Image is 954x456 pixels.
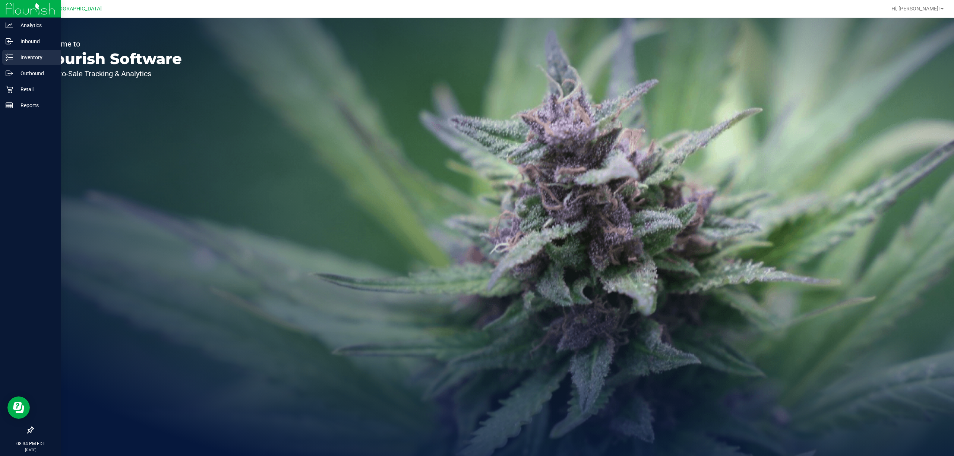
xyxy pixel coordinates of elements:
[13,101,58,110] p: Reports
[891,6,940,12] span: Hi, [PERSON_NAME]!
[40,40,182,48] p: Welcome to
[7,396,30,419] iframe: Resource center
[6,102,13,109] inline-svg: Reports
[13,69,58,78] p: Outbound
[13,21,58,30] p: Analytics
[51,6,102,12] span: [GEOGRAPHIC_DATA]
[6,86,13,93] inline-svg: Retail
[6,38,13,45] inline-svg: Inbound
[3,447,58,453] p: [DATE]
[6,70,13,77] inline-svg: Outbound
[13,85,58,94] p: Retail
[6,22,13,29] inline-svg: Analytics
[3,440,58,447] p: 08:34 PM EDT
[40,70,182,77] p: Seed-to-Sale Tracking & Analytics
[6,54,13,61] inline-svg: Inventory
[40,51,182,66] p: Flourish Software
[13,53,58,62] p: Inventory
[13,37,58,46] p: Inbound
